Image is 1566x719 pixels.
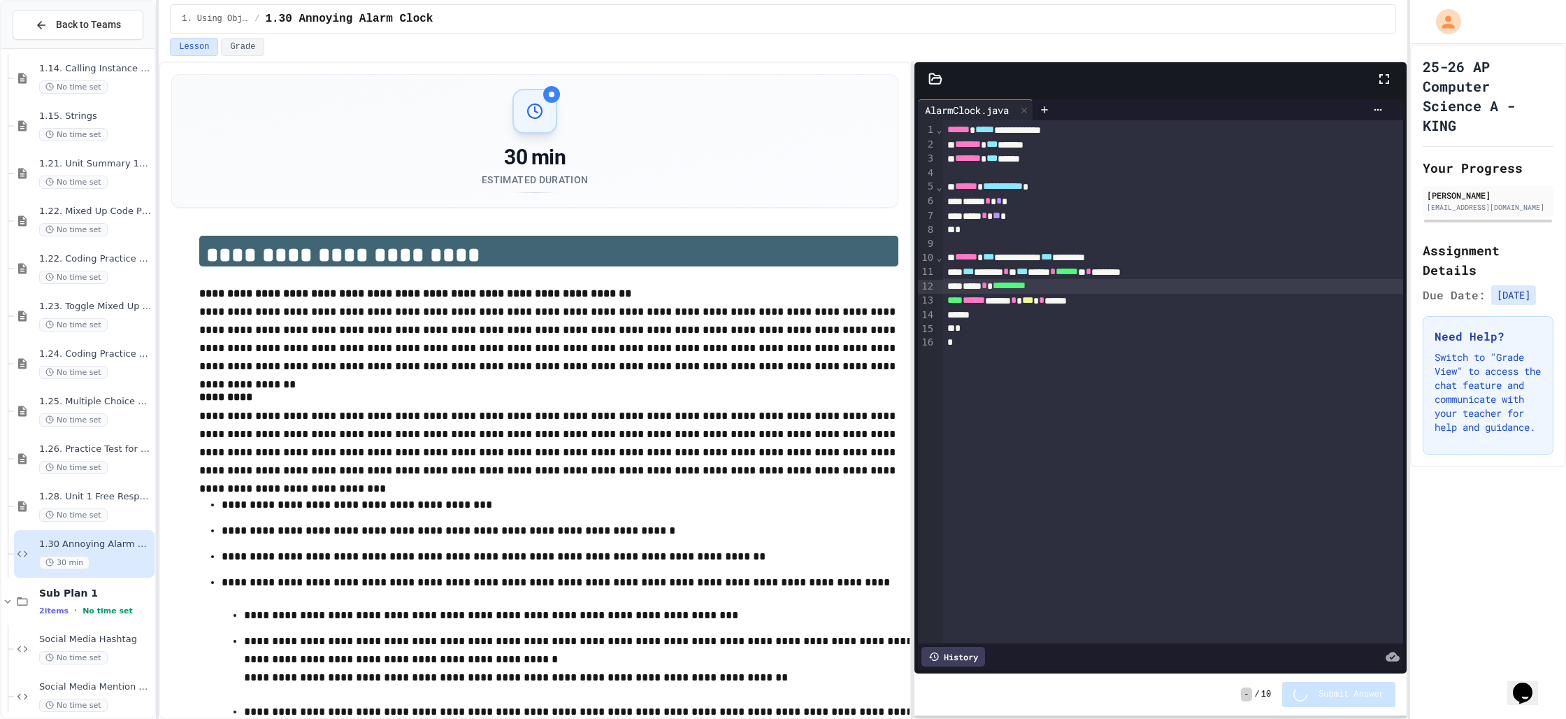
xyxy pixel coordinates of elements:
[1507,663,1552,705] iframe: chat widget
[918,294,935,308] div: 13
[935,124,942,135] span: Fold line
[170,38,218,56] button: Lesson
[1421,6,1465,38] div: My Account
[482,145,588,170] div: 30 min
[39,508,108,522] span: No time set
[1319,689,1384,700] span: Submit Answer
[182,13,249,24] span: 1. Using Objects and Methods
[918,322,935,336] div: 15
[1241,688,1251,702] span: -
[39,318,108,332] span: No time set
[1491,285,1536,305] span: [DATE]
[39,253,152,265] span: 1.22. Coding Practice 1b (1.7-1.15)
[935,181,942,192] span: Fold line
[39,539,152,550] span: 1.30 Annoying Alarm Clock
[1427,189,1549,201] div: [PERSON_NAME]
[918,237,935,251] div: 9
[39,128,108,141] span: No time set
[39,348,152,360] span: 1.24. Coding Practice 1b (1.7-1.15)
[39,443,152,455] span: 1.26. Practice Test for Objects (1.12-1.14)
[39,681,152,693] span: Social Media Mention Analyzer
[918,152,935,166] div: 3
[1435,328,1542,345] h3: Need Help?
[918,180,935,194] div: 5
[918,265,935,280] div: 11
[918,209,935,224] div: 7
[918,103,1016,118] div: AlarmClock.java
[56,17,121,32] span: Back to Teams
[39,63,152,75] span: 1.14. Calling Instance Methods
[39,587,152,599] span: Sub Plan 1
[1423,287,1486,304] span: Due Date:
[39,111,152,122] span: 1.15. Strings
[39,223,108,236] span: No time set
[918,251,935,266] div: 10
[39,158,152,170] span: 1.21. Unit Summary 1b (1.7-1.15)
[918,138,935,152] div: 2
[918,123,935,138] div: 1
[1255,689,1260,700] span: /
[265,10,433,27] span: 1.30 Annoying Alarm Clock
[1435,350,1542,434] p: Switch to "Grade View" to access the chat feature and communicate with your teacher for help and ...
[918,166,935,180] div: 4
[39,366,108,379] span: No time set
[1423,241,1553,280] h2: Assignment Details
[39,461,108,474] span: No time set
[39,651,108,664] span: No time set
[254,13,259,24] span: /
[918,336,935,350] div: 16
[221,38,264,56] button: Grade
[74,605,77,616] span: •
[39,176,108,189] span: No time set
[39,396,152,408] span: 1.25. Multiple Choice Exercises for Unit 1b (1.9-1.15)
[39,556,89,569] span: 30 min
[918,194,935,209] div: 6
[918,308,935,322] div: 14
[39,634,152,646] span: Social Media Hashtag
[1423,158,1553,178] h2: Your Progress
[1427,202,1549,213] div: [EMAIL_ADDRESS][DOMAIN_NAME]
[1261,689,1271,700] span: 10
[482,173,588,187] div: Estimated Duration
[39,271,108,284] span: No time set
[82,606,133,615] span: No time set
[39,699,108,712] span: No time set
[918,280,935,294] div: 12
[935,252,942,263] span: Fold line
[39,413,108,427] span: No time set
[918,223,935,237] div: 8
[39,206,152,218] span: 1.22. Mixed Up Code Practice 1b (1.7-1.15)
[1423,57,1553,135] h1: 25-26 AP Computer Science A - KING
[39,301,152,313] span: 1.23. Toggle Mixed Up or Write Code Practice 1b (1.7-1.15)
[39,80,108,94] span: No time set
[921,647,985,667] div: History
[39,491,152,503] span: 1.28. Unit 1 Free Response Question (FRQ) Practice
[39,606,69,615] span: 2 items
